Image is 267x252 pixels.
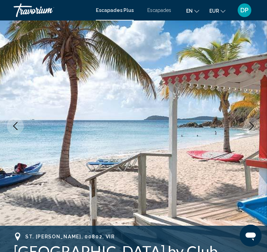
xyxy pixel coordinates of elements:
[186,8,193,14] font: en
[25,234,115,239] span: St. [PERSON_NAME], 00802, VIR
[240,6,249,14] font: DP
[240,225,262,247] iframe: Bouton de lancement de la fenêtre de messagerie
[186,6,199,16] button: Changer de langue
[236,3,253,17] button: Menu utilisateur
[209,8,219,14] font: EUR
[96,8,134,13] a: Escapades Plus
[147,8,171,13] a: Escapades
[14,3,89,17] a: Travorium
[209,6,225,16] button: Changer de devise
[7,117,24,135] button: Previous image
[243,117,260,135] button: Next image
